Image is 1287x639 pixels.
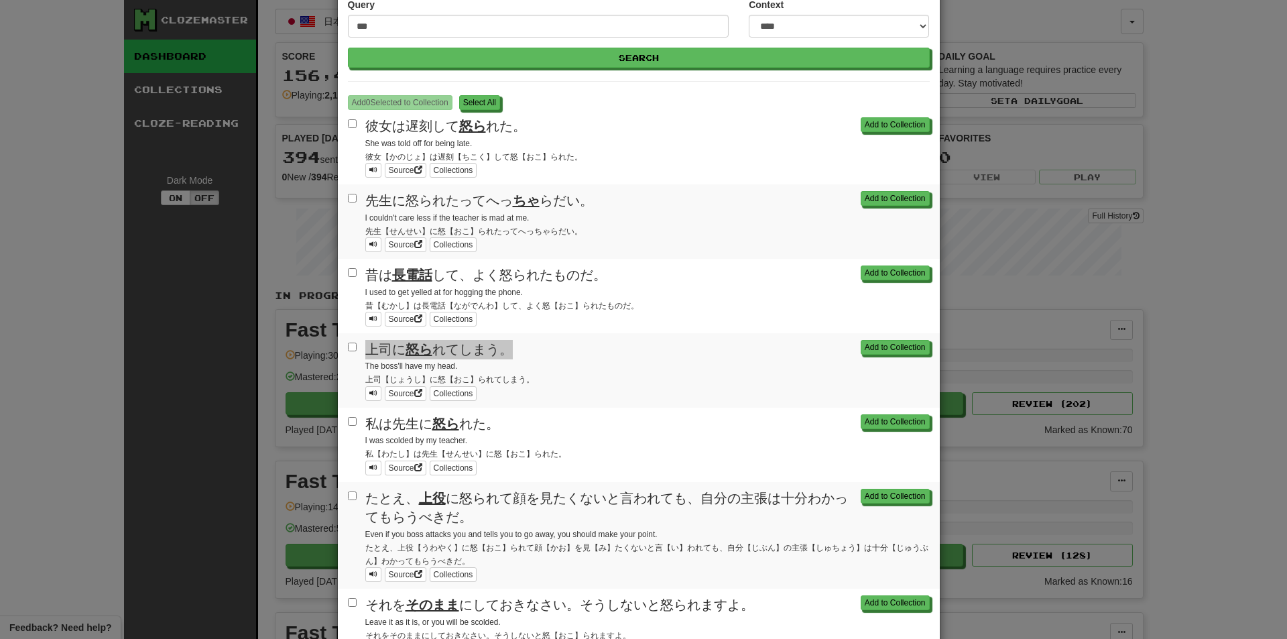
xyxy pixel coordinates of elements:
button: Collections [430,386,477,401]
u: 上役 [419,491,446,506]
button: Add to Collection [861,266,930,280]
span: 上司に れてしまう。 [365,342,513,357]
small: たとえ、上役【うわやく】に怒【おこ】られて顔【かお】を見【み】たくないと言【い】われても、自分【じぶん】の主張【しゅちょう】は十分【じゅうぶん】わかってもらうべきだ。 [365,543,928,566]
button: Collections [430,237,477,252]
span: 彼女は遅刻して れた。 [365,119,526,133]
small: 私【わたし】は先生【せんせい】に怒【おこ】られた。 [365,449,566,459]
small: I couldn't care less if the teacher is mad at me. [365,213,530,223]
u: ちゃ [513,193,540,208]
a: Source [385,386,426,401]
span: 私は先生に れた。 [365,416,499,431]
u: そのまま [406,597,459,612]
a: Source [385,237,426,252]
u: 怒ら [459,119,486,133]
button: Add to Collection [861,489,930,504]
span: 先生に怒られたってへっ らだい。 [365,193,593,208]
button: Add to Collection [861,595,930,610]
button: Collections [430,567,477,582]
small: 彼女【かのじょ】は遅刻【ちこく】して怒【おこ】られた。 [365,152,583,162]
button: Add0Selected to Collection [348,95,452,110]
a: Source [385,163,426,178]
button: Collections [430,461,477,475]
a: Source [385,567,426,582]
button: Select All [459,95,500,110]
span: それを にしておきなさい。そうしないと怒られますよ。 [365,597,754,612]
a: Source [385,312,426,327]
small: I used to get yelled at for hogging the phone. [365,288,523,297]
u: 怒ら [432,416,459,431]
button: Search [348,48,930,68]
button: Add to Collection [861,340,930,355]
small: Leave it as it is, or you will be scolded. [365,618,501,627]
small: 上司【じょうし】に怒【おこ】られてしまう。 [365,375,534,384]
span: 昔は して、よく怒られたものだ。 [365,268,607,282]
a: Source [385,461,426,475]
small: 先生【せんせい】に怒【おこ】られたってへっちゃらだい。 [365,227,583,236]
span: たとえ、 に怒られて顔を見たくないと言われても、自分の主張は十分わかってもらうべきだ。 [365,491,848,525]
button: Add to Collection [861,191,930,206]
button: Add to Collection [861,117,930,132]
u: 怒ら [406,342,432,357]
small: She was told off for being late. [365,139,473,148]
small: Even if you boss attacks you and tells you to go away, you should make your point. [365,530,658,539]
button: Collections [430,163,477,178]
u: 長電話 [392,268,432,282]
small: The boss'll have my head. [365,361,458,371]
button: Collections [430,312,477,327]
small: I was scolded by my teacher. [365,436,468,445]
button: Add to Collection [861,414,930,429]
small: 昔【むかし】は長電話【ながでんわ】して、よく怒【おこ】られたものだ。 [365,301,639,310]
